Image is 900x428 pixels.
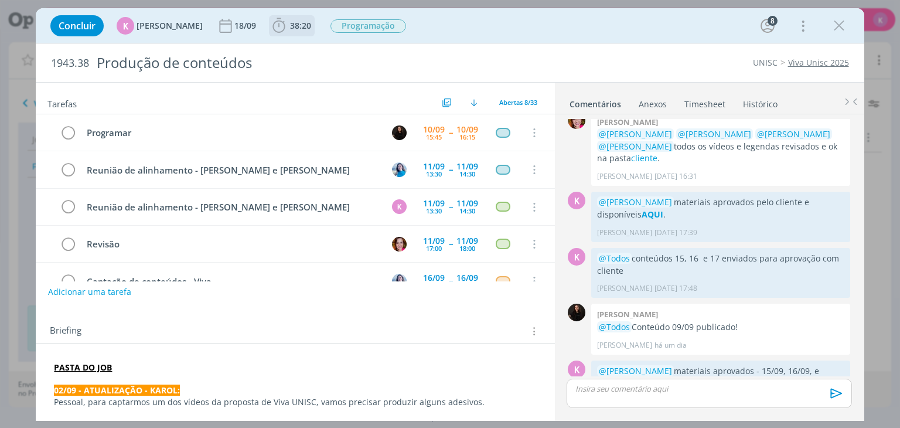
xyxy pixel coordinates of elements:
[639,98,667,110] div: Anexos
[449,240,452,248] span: --
[471,99,478,106] img: arrow-down.svg
[50,324,81,339] span: Briefing
[391,161,408,178] button: E
[81,200,381,215] div: Reunião de alinhamento - [PERSON_NAME] e [PERSON_NAME]
[426,134,442,140] div: 15:45
[684,93,726,110] a: Timesheet
[392,274,407,288] img: E
[270,16,314,35] button: 38:20
[568,192,585,209] div: K
[391,124,408,141] button: S
[51,57,89,70] span: 1943.38
[599,141,672,152] span: @[PERSON_NAME]
[47,96,77,110] span: Tarefas
[423,274,445,282] div: 16/09
[426,245,442,252] div: 17:00
[59,21,96,30] span: Concluir
[597,196,844,220] p: materiais aprovados pelo cliente e disponíveis .
[423,199,445,208] div: 11/09
[742,93,778,110] a: Histórico
[599,253,630,264] span: @Todos
[499,98,537,107] span: Abertas 8/33
[597,253,844,277] p: conteúdos 15, 16 e 17 enviados para aprovação com cliente
[137,22,203,30] span: [PERSON_NAME]
[391,235,408,253] button: B
[788,57,849,68] a: Viva Unisc 2025
[423,162,445,171] div: 11/09
[597,171,652,182] p: [PERSON_NAME]
[597,309,658,320] b: [PERSON_NAME]
[459,208,475,214] div: 14:30
[654,171,697,182] span: [DATE] 16:31
[426,171,442,177] div: 13:30
[631,152,657,164] a: cliente
[599,365,672,376] span: @[PERSON_NAME]
[392,162,407,177] img: E
[392,199,407,214] div: K
[392,237,407,252] img: B
[456,162,478,171] div: 11/09
[597,128,844,164] p: todos os vídeos e legendas revisados e ok na pasta .
[568,248,585,266] div: K
[54,385,180,396] strong: 02/09 - ATUALIZAÇÃO - KAROL:
[234,22,258,30] div: 18/09
[568,361,585,378] div: K
[81,237,381,252] div: Revisão
[456,199,478,208] div: 11/09
[642,209,663,220] a: AQUI
[599,321,630,332] span: @Todos
[459,245,475,252] div: 18:00
[599,196,672,208] span: @[PERSON_NAME]
[568,111,585,129] img: B
[117,17,134,35] div: K
[449,277,452,285] span: --
[758,16,777,35] button: 8
[597,283,652,294] p: [PERSON_NAME]
[423,237,445,245] div: 11/09
[449,165,452,174] span: --
[47,281,132,303] button: Adicionar uma tarefa
[597,227,652,238] p: [PERSON_NAME]
[91,49,512,77] div: Produção de conteúdos
[81,274,381,289] div: Captação de conteúdos - Viva
[81,163,381,178] div: Reunião de alinhamento - [PERSON_NAME] e [PERSON_NAME]
[678,128,751,140] span: @[PERSON_NAME]
[654,283,697,294] span: [DATE] 17:48
[456,237,478,245] div: 11/09
[391,198,408,216] button: K
[391,272,408,290] button: E
[423,125,445,134] div: 10/09
[456,274,478,282] div: 16/09
[459,134,475,140] div: 16:15
[654,340,687,351] span: há um dia
[597,321,844,333] p: Conteúdo 09/09 publicado!
[459,171,475,177] div: 14:30
[757,128,830,140] span: @[PERSON_NAME]
[36,8,864,421] div: dialog
[456,125,478,134] div: 10/09
[392,125,407,140] img: S
[426,208,442,214] div: 13:30
[117,17,203,35] button: K[PERSON_NAME]
[599,128,672,140] span: @[PERSON_NAME]
[768,16,778,26] div: 8
[449,128,452,137] span: --
[330,19,407,33] button: Programação
[54,396,536,408] p: Pessoal, para captarmos um dos vídeos da proposta de Viva UNISC, vamos precisar produzir alguns a...
[654,227,697,238] span: [DATE] 17:39
[569,93,622,110] a: Comentários
[597,117,658,127] b: [PERSON_NAME]
[449,203,452,211] span: --
[568,304,585,321] img: S
[50,15,104,36] button: Concluir
[753,57,778,68] a: UNISC
[290,20,311,31] span: 38:20
[597,365,844,389] p: materiais aprovados - 15/09, 16/09, e 17/09.
[597,340,652,351] p: [PERSON_NAME]
[81,125,381,140] div: Programar
[54,362,112,373] a: PASTA DO JOB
